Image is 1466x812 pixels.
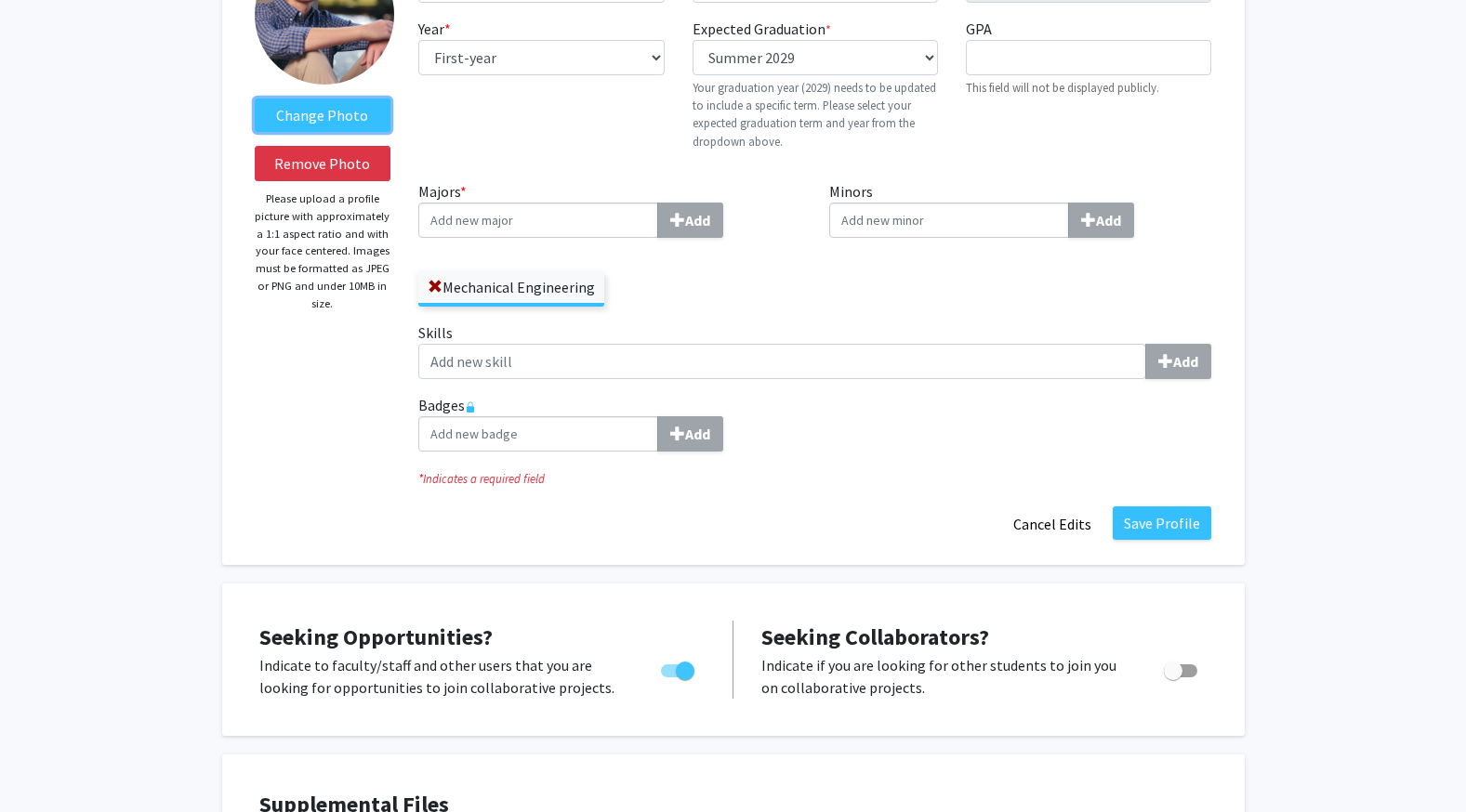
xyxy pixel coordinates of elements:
p: Your graduation year (2029) needs to be updated to include a specific term. Please select your ex... [693,79,938,151]
button: Majors* [657,203,723,238]
b: Add [1173,352,1198,371]
input: BadgesAdd [418,416,658,452]
input: MinorsAdd [829,203,1069,238]
input: Majors*Add [418,203,658,238]
b: Add [685,211,710,229]
i: Indicates a required field [418,470,1211,488]
div: Toggle [654,654,705,682]
small: This field will not be displayed publicly. [966,80,1159,95]
label: Majors [418,180,801,238]
label: Skills [418,321,1211,379]
b: Add [1096,211,1121,229]
button: Cancel Edits [1001,506,1103,542]
button: Badges [657,416,723,452]
b: Add [685,425,710,443]
label: ChangeProfile Picture [255,98,391,132]
label: Year [418,18,451,40]
label: Minors [829,180,1212,238]
p: Indicate to faculty/staff and other users that you are looking for opportunities to join collabor... [259,654,626,699]
div: Toggle [1156,654,1208,682]
label: Badges [418,394,1211,452]
span: Seeking Collaborators? [761,622,989,651]
p: Please upload a profile picture with approximately a 1:1 aspect ratio and with your face centered... [255,190,391,312]
input: SkillsAdd [418,344,1146,379]
label: Mechanical Engineering [418,271,604,303]
p: Indicate if you are looking for other students to join you on collaborative projects. [761,654,1129,699]
span: Seeking Opportunities? [259,622,493,651]
button: Skills [1145,344,1211,379]
label: GPA [966,18,992,40]
label: Expected Graduation [693,18,831,40]
iframe: Chat [14,728,79,798]
button: Remove Photo [255,146,391,181]
button: Save Profile [1113,506,1211,540]
button: Minors [1068,203,1134,238]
